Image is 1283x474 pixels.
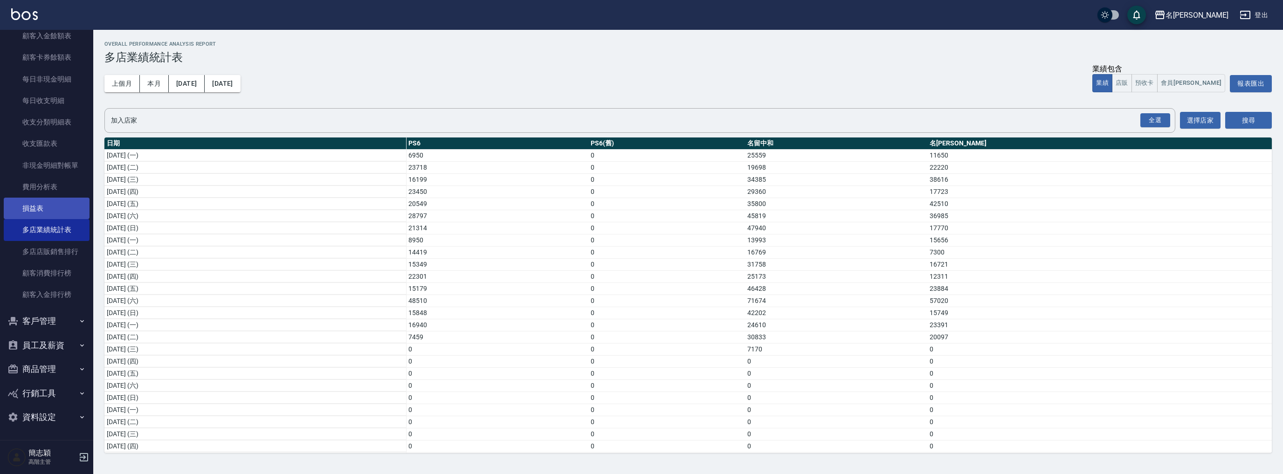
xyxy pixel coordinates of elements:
td: 29360 [745,185,927,198]
td: 48510 [406,295,588,307]
button: save [1127,6,1146,24]
td: 23884 [927,282,1272,295]
td: 0 [588,270,745,282]
td: 15656 [927,234,1272,246]
a: 每日收支明細 [4,90,90,111]
div: 全選 [1140,113,1170,128]
td: 0 [406,404,588,416]
td: 8950 [406,234,588,246]
button: 預收卡 [1131,74,1158,92]
button: 本月 [140,75,169,92]
button: 行銷工具 [4,381,90,405]
button: 搜尋 [1225,112,1272,129]
td: 0 [406,343,588,355]
td: 46428 [745,282,927,295]
td: 0 [406,355,588,367]
td: [DATE] (三) [104,258,406,270]
td: 16940 [406,319,588,331]
button: 店販 [1112,74,1132,92]
td: 0 [927,440,1272,452]
td: 16721 [927,258,1272,270]
button: 資料設定 [4,405,90,429]
td: 36985 [927,210,1272,222]
td: 15349 [406,258,588,270]
td: 34385 [745,173,927,185]
td: 42510 [927,198,1272,210]
td: 0 [745,367,927,379]
td: 17770 [927,222,1272,234]
td: 16769 [745,246,927,258]
td: 0 [927,404,1272,416]
td: 7170 [745,343,927,355]
td: 24610 [745,319,927,331]
td: 22301 [406,270,588,282]
td: 0 [588,307,745,319]
td: 15749 [927,307,1272,319]
a: 顧客入金餘額表 [4,25,90,47]
a: 損益表 [4,198,90,219]
button: 員工及薪資 [4,333,90,357]
td: 0 [745,379,927,392]
td: [DATE] (三) [104,343,406,355]
button: 業績 [1092,74,1112,92]
td: 45819 [745,210,927,222]
td: 12311 [927,270,1272,282]
td: 25559 [745,149,927,161]
td: 0 [588,295,745,307]
a: 每日非現金明細 [4,69,90,90]
a: 顧客卡券餘額表 [4,47,90,68]
td: [DATE] (二) [104,246,406,258]
a: 多店店販銷售排行 [4,241,90,262]
td: 0 [406,392,588,404]
th: 日期 [104,137,406,150]
td: 6950 [406,149,588,161]
td: 11650 [927,149,1272,161]
td: 42202 [745,307,927,319]
td: 0 [588,246,745,258]
td: 0 [588,416,745,428]
td: [DATE] (三) [104,428,406,440]
td: 0 [745,355,927,367]
td: [DATE] (四) [104,185,406,198]
p: 高階主管 [28,458,76,466]
td: 0 [745,416,927,428]
td: 20097 [927,331,1272,343]
td: 0 [588,161,745,173]
td: 0 [745,428,927,440]
td: 57020 [927,295,1272,307]
td: 0 [927,428,1272,440]
td: [DATE] (二) [104,416,406,428]
td: [DATE] (日) [104,307,406,319]
td: 0 [588,185,745,198]
h2: Overall Performance Analysis Report [104,41,1272,47]
button: 會員[PERSON_NAME] [1157,74,1226,92]
td: [DATE] (日) [104,392,406,404]
td: 47940 [745,222,927,234]
td: [DATE] (四) [104,440,406,452]
td: [DATE] (一) [104,149,406,161]
img: Logo [11,8,38,20]
h3: 多店業績統計表 [104,51,1272,64]
td: 0 [406,416,588,428]
td: 0 [406,452,588,464]
td: [DATE] (六) [104,295,406,307]
td: 21314 [406,222,588,234]
td: 23450 [406,185,588,198]
td: 0 [588,428,745,440]
td: 0 [588,404,745,416]
td: 30833 [745,331,927,343]
h5: 簡志穎 [28,448,76,458]
td: 0 [588,355,745,367]
th: PS6(舊) [588,137,745,150]
td: 35800 [745,198,927,210]
td: 0 [745,404,927,416]
td: 13993 [745,234,927,246]
a: 報表匯出 [1230,78,1272,87]
td: 0 [927,355,1272,367]
td: 0 [406,428,588,440]
td: [DATE] (四) [104,355,406,367]
button: 上個月 [104,75,140,92]
img: Person [7,448,26,467]
a: 多店業績統計表 [4,219,90,240]
td: 0 [588,149,745,161]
